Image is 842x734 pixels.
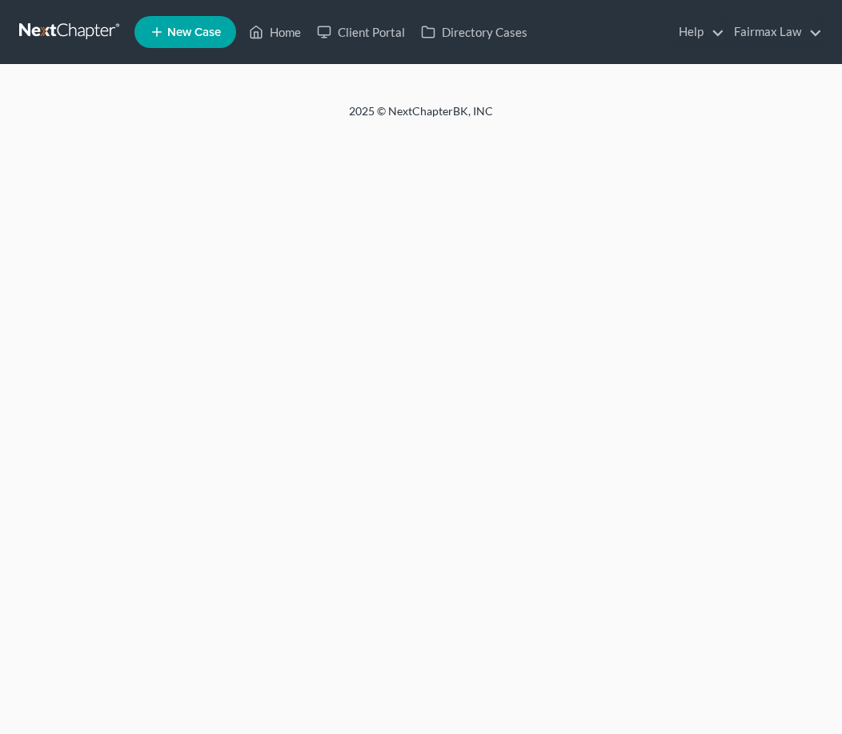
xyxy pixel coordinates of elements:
[37,103,805,132] div: 2025 © NextChapterBK, INC
[309,18,413,46] a: Client Portal
[241,18,309,46] a: Home
[413,18,535,46] a: Directory Cases
[726,18,822,46] a: Fairmax Law
[671,18,724,46] a: Help
[134,16,236,48] new-legal-case-button: New Case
